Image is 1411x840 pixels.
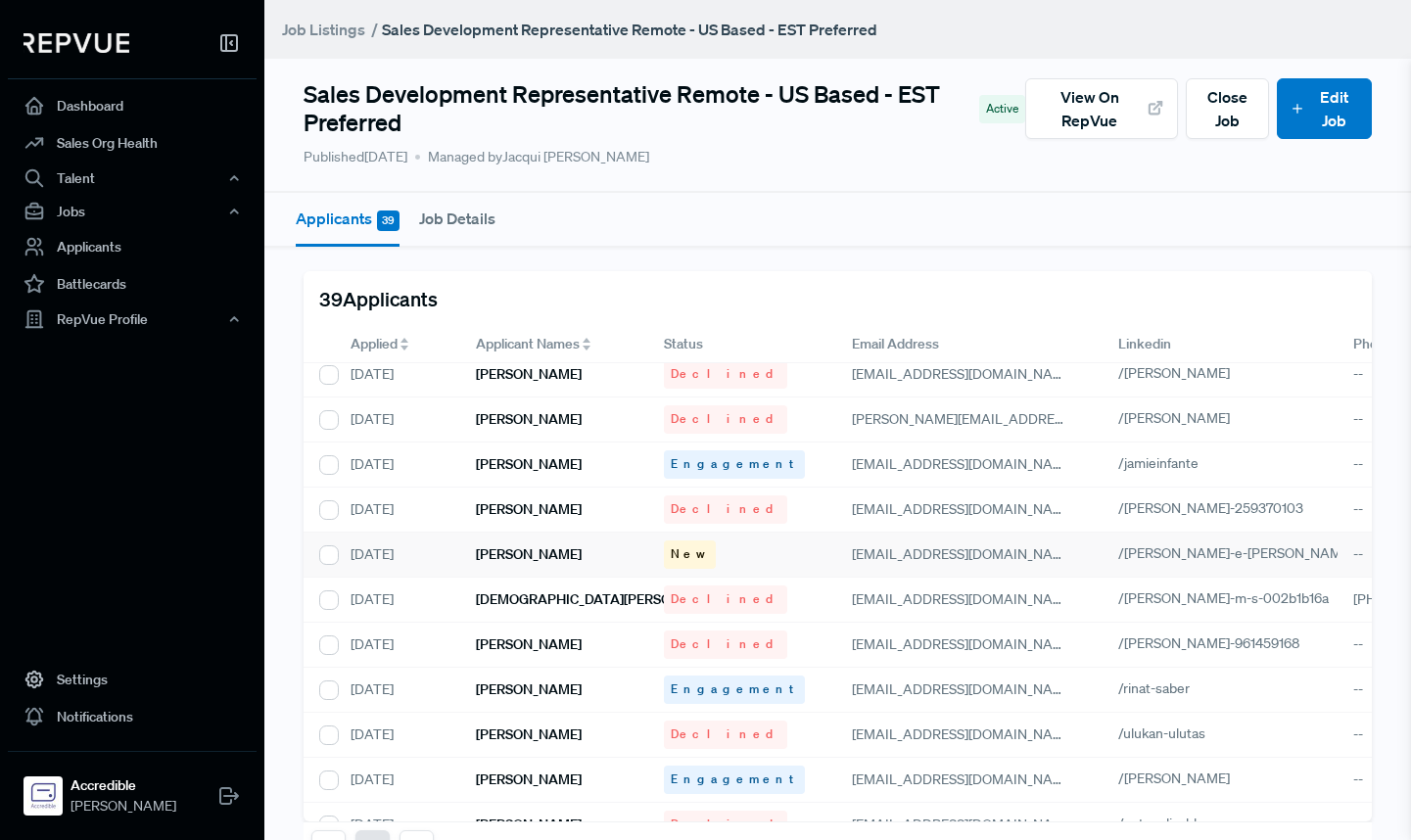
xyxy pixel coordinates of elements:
[476,771,582,788] h6: [PERSON_NAME]
[319,287,438,310] h5: 39 Applicants
[664,334,703,354] span: Status
[1118,499,1326,517] a: /[PERSON_NAME]-259370103
[852,816,1076,833] span: [EMAIL_ADDRESS][DOMAIN_NAME]
[1118,679,1212,697] a: /rinat-saber
[304,147,407,167] p: Published [DATE]
[852,334,939,354] span: Email Address
[419,193,495,244] button: Job Details
[852,680,1076,698] span: [EMAIL_ADDRESS][DOMAIN_NAME]
[335,713,460,758] div: [DATE]
[476,681,582,698] h6: [PERSON_NAME]
[71,796,176,817] span: [PERSON_NAME]
[1118,409,1230,427] span: /[PERSON_NAME]
[1118,770,1252,787] a: /[PERSON_NAME]
[8,228,257,265] a: Applicants
[1199,85,1256,132] span: Close Job
[24,33,129,53] img: RepVue
[852,500,1076,518] span: [EMAIL_ADDRESS][DOMAIN_NAME]
[671,725,780,743] span: Declined
[1118,634,1322,652] a: /[PERSON_NAME]-961459168
[1118,724,1205,742] span: /ulukan-ulutas
[1118,815,1227,832] a: /notapplicable
[852,410,1288,428] span: [PERSON_NAME][EMAIL_ADDRESS][PERSON_NAME][DOMAIN_NAME]
[671,500,780,518] span: Declined
[371,20,378,39] span: /
[1118,364,1230,382] span: /[PERSON_NAME]
[476,456,582,473] h6: [PERSON_NAME]
[476,591,729,608] h6: [DEMOGRAPHIC_DATA][PERSON_NAME]
[671,365,780,383] span: Declined
[1118,589,1329,607] span: /[PERSON_NAME]-m-s-002b1b16a
[671,680,798,698] span: Engagement
[1118,815,1204,832] span: /notapplicable
[476,366,582,383] h6: [PERSON_NAME]
[1118,409,1252,427] a: /[PERSON_NAME]
[8,661,257,698] a: Settings
[1038,85,1141,132] span: View on RepVue
[1118,499,1303,517] span: /[PERSON_NAME]-259370103
[852,455,1076,473] span: [EMAIL_ADDRESS][DOMAIN_NAME]
[1118,454,1221,472] a: /jamieinfante
[1025,78,1177,139] button: View on RepVue
[335,443,460,488] div: [DATE]
[1118,364,1252,382] a: /[PERSON_NAME]
[335,397,460,443] div: [DATE]
[304,80,971,137] h4: Sales Development Representative Remote - US Based - EST Preferred
[852,545,1076,563] span: [EMAIL_ADDRESS][DOMAIN_NAME]
[671,590,780,608] span: Declined
[1118,544,1376,562] a: /[PERSON_NAME]-e-[PERSON_NAME]
[335,623,460,668] div: [DATE]
[852,770,1076,788] span: [EMAIL_ADDRESS][DOMAIN_NAME]
[1118,589,1351,607] a: /[PERSON_NAME]-m-s-002b1b16a
[1118,454,1199,472] span: /jamieinfante
[671,455,798,473] span: Engagement
[377,210,400,231] span: 39
[335,533,460,578] div: [DATE]
[27,780,59,812] img: Accredible
[460,326,648,363] div: Toggle SortBy
[852,365,1076,383] span: [EMAIL_ADDRESS][DOMAIN_NAME]
[8,698,257,735] a: Notifications
[671,635,780,653] span: Declined
[1277,78,1372,139] button: Edit Job
[1118,724,1228,742] a: /ulukan-ulutas
[382,20,877,39] strong: Sales Development Representative Remote - US Based - EST Preferred
[1118,679,1190,697] span: /rinat-saber
[335,326,460,363] div: Toggle SortBy
[71,775,176,796] strong: Accredible
[1118,770,1230,787] span: /[PERSON_NAME]
[476,411,582,428] h6: [PERSON_NAME]
[8,303,257,336] button: RepVue Profile
[282,18,365,41] a: Job Listings
[8,195,257,228] button: Jobs
[476,636,582,653] h6: [PERSON_NAME]
[476,501,582,518] h6: [PERSON_NAME]
[8,124,257,162] a: Sales Org Health
[335,758,460,803] div: [DATE]
[476,817,582,833] h6: [PERSON_NAME]
[415,147,649,167] span: Managed by Jacqui [PERSON_NAME]
[852,590,1076,608] span: [EMAIL_ADDRESS][DOMAIN_NAME]
[335,668,460,713] div: [DATE]
[1118,634,1299,652] span: /[PERSON_NAME]-961459168
[476,546,582,563] h6: [PERSON_NAME]
[335,352,460,397] div: [DATE]
[1290,85,1359,132] a: Edit Job
[8,751,257,824] a: AccredibleAccredible[PERSON_NAME]
[986,100,1018,117] span: Active
[1118,544,1353,562] span: /[PERSON_NAME]-e-[PERSON_NAME]
[1186,78,1269,139] button: Close Job
[671,770,798,788] span: Engagement
[8,87,257,124] a: Dashboard
[335,488,460,533] div: [DATE]
[351,334,398,354] span: Applied
[8,162,257,195] button: Talent
[8,265,257,303] a: Battlecards
[671,816,780,833] span: Declined
[852,635,1076,653] span: [EMAIL_ADDRESS][DOMAIN_NAME]
[1118,334,1171,354] span: Linkedin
